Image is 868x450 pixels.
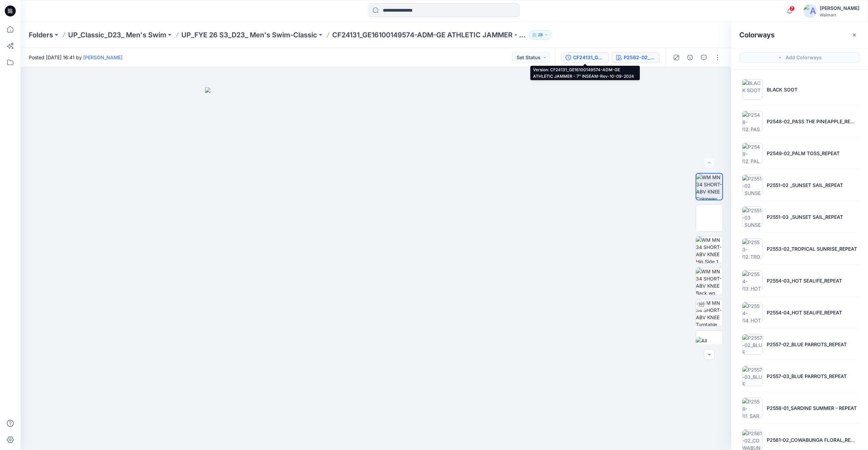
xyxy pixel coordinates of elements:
[767,245,857,252] p: P2553-02_TROPICAL SUNRISE_REPEAT
[742,270,763,291] img: P2554-03_HOT SEALIFE_REPEAT
[696,236,723,263] img: WM MN 34 SHORT-ABV KNEE Hip Side 1 wo Avatar
[83,54,122,60] a: [PERSON_NAME]
[696,268,723,295] img: WM MN 34 SHORT-ABV KNEE Back wo Avatar
[538,31,543,39] p: 28
[820,4,859,12] div: [PERSON_NAME]
[624,54,655,61] div: P2562-02_LIGHTHOUSE LIFE_REPEAT
[767,309,842,316] p: P2554-04_HOT SEALIFE_REPEAT
[742,111,763,132] img: P2548-02_PASS THE PINEAPPLE_REPEAT
[767,436,857,443] p: P2561-02_COWABUNGA FLORAL_REPEAT
[742,79,763,100] img: BLACK SOOT
[742,429,763,450] img: P2561-02_COWABUNGA FLORAL_REPEAT
[767,150,840,157] p: P2549-02_PALM TOSS_REPEAT
[696,299,723,326] img: WM MN 34 SHORT-ABV KNEE Turntable with Avatar
[332,30,527,40] p: CF24131_GE16100149574-ADM-GE ATHLETIC JAMMER - 7” INSEAM-Rev-10-09-2024
[29,54,122,61] span: Posted [DATE] 16:41 by
[742,207,763,227] img: P2551-03 _SUNSET SAIL_REPEAT
[742,398,763,418] img: P2558-01_SARDINE SUMMER - REPEAT
[767,404,857,412] p: P2558-01_SARDINE SUMMER - REPEAT
[767,277,842,284] p: P2554-03_HOT SEALIFE_REPEAT
[742,175,763,195] img: P2551-02 _SUNSET SAIL_REPEAT
[789,6,795,11] span: 7
[181,30,317,40] a: UP_FYE 26 S3_D23_ Men's Swim-Classic
[205,87,547,450] img: eyJhbGciOiJIUzI1NiIsImtpZCI6IjAiLCJzbHQiOiJzZXMiLCJ0eXAiOiJKV1QifQ.eyJkYXRhIjp7InR5cGUiOiJzdG9yYW...
[767,182,843,189] p: P2551-02 _SUNSET SAIL_REPEAT
[742,238,763,259] img: P2553-02_TROPICAL SUNRISE_REPEAT
[742,302,763,323] img: P2554-04_HOT SEALIFE_REPEAT
[529,30,552,40] button: 28
[68,30,166,40] a: UP_Classic_D23_ Men's Swim
[767,86,798,93] p: BLACK SOOT
[685,52,696,63] button: Details
[29,30,53,40] a: Folders
[696,337,723,351] img: All colorways
[820,12,859,17] div: Walmart
[742,366,763,386] img: P2557-03_BLUE PARROTS_REPEAT
[561,52,609,63] button: CF24131_GE16100149574-ADM-GE ATHLETIC JAMMER - 7” INSEAM-Rev-10-09-2024
[612,52,660,63] button: P2562-02_LIGHTHOUSE LIFE_REPEAT
[803,4,817,18] img: avatar
[696,205,723,232] img: WM MN 34 SHORT-ABV KNEE Front wo Avatar
[742,143,763,163] img: P2549-02_PALM TOSS_REPEAT
[767,373,847,380] p: P2557-03_BLUE PARROTS_REPEAT
[767,213,843,221] p: P2551-03 _SUNSET SAIL_REPEAT
[767,118,857,125] p: P2548-02_PASS THE PINEAPPLE_REPEAT
[767,341,847,348] p: P2557-02_BLUE PARROTS_REPEAT
[742,334,763,354] img: P2557-02_BLUE PARROTS_REPEAT
[696,174,722,200] img: WM MN 34 SHORT-ABV KNEE Colorway wo Avatar
[739,31,775,39] h2: Colorways
[573,54,605,61] div: CF24131_GE16100149574-ADM-GE ATHLETIC JAMMER - 7” INSEAM-Rev-10-09-2024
